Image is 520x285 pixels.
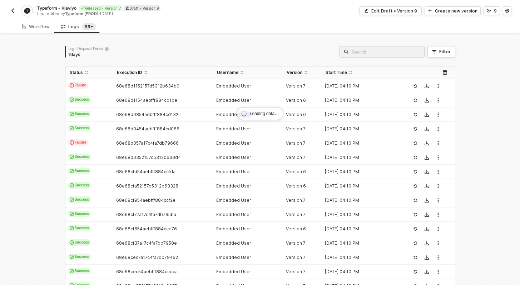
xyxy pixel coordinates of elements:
[425,155,429,160] span: icon-download
[425,255,429,260] span: icon-download
[217,70,238,75] span: Username
[321,83,399,89] div: [DATE] 04:10 PM
[286,269,306,274] span: Version 7
[216,183,251,189] span: Embedded User
[70,255,74,259] span: icon-cards
[326,70,347,75] span: Start Time
[425,141,429,145] span: icon-download
[213,66,282,79] th: Username
[116,140,179,146] span: 68e68d057a17c4fa7db79666
[116,83,179,89] span: 68e68d1152157d5312b634b0
[425,227,429,231] span: icon-download
[116,126,179,131] span: 68e68d0454aebfff884cd086
[439,49,451,55] div: Filter
[286,255,306,260] span: Version 7
[494,8,497,14] div: 9
[321,66,405,79] th: Start Time
[413,112,417,117] span: icon-success-page
[65,11,98,16] span: Typeform [PROD]
[286,126,306,131] span: Version 7
[216,155,251,160] span: Embedded User
[70,140,74,145] span: icon-exclamation
[413,170,417,174] span: icon-success-page
[487,9,491,13] span: icon-versioning
[413,84,417,88] span: icon-success-page
[116,97,177,103] span: 68e68d1154aebfff884cd1de
[425,6,481,15] button: Create new version
[68,182,91,189] span: Success
[113,66,213,79] th: Execution ID
[413,98,417,102] span: icon-success-page
[413,198,417,202] span: icon-success-page
[124,5,160,11] div: Draft • Version 9
[116,155,181,160] span: 68e68d0352157d5312b633d4
[216,255,251,260] span: Embedded User
[321,126,399,132] div: [DATE] 04:10 PM
[82,23,96,30] sup: 149253
[37,11,259,16] div: Last edited by - [DATE]
[37,5,76,11] span: Typeform - Klaviyo
[425,198,429,202] span: icon-download
[413,227,417,231] span: icon-success-page
[125,6,129,10] span: icon-edit
[286,226,306,231] span: Version 6
[70,269,74,273] span: icon-cards
[427,46,455,57] button: Filter
[68,111,91,117] span: Success
[321,183,399,189] div: [DATE] 04:10 PM
[413,127,417,131] span: icon-success-page
[321,169,399,175] div: [DATE] 04:10 PM
[286,197,306,203] span: Version 7
[371,8,417,14] div: Edit Draft • Version 9
[286,155,306,160] span: Version 7
[484,6,500,15] button: 9
[68,196,91,203] span: Success
[216,97,251,103] span: Embedded User
[70,155,74,159] span: icon-cards
[425,184,429,188] span: icon-download
[216,140,251,146] span: Embedded User
[413,184,417,188] span: icon-success-page
[282,66,321,79] th: Version
[68,82,89,89] span: Failure
[321,212,399,217] div: [DATE] 04:10 PM
[68,168,91,174] span: Success
[425,84,429,88] span: icon-download
[116,169,175,174] span: 68e68cfd54aebfff884ccfda
[413,155,417,160] span: icon-success-page
[286,83,306,89] span: Version 7
[286,97,306,103] span: Version 6
[360,6,422,15] button: Edit Draft • Version 9
[70,197,74,202] span: icon-cards
[61,23,96,30] div: Logs
[286,140,306,146] span: Version 7
[70,226,74,230] span: icon-cards
[65,66,113,79] th: Status
[428,9,432,13] span: icon-play
[70,97,74,102] span: icon-cards
[116,255,178,260] span: 68e68cec7a17c4fa7db79462
[116,240,177,246] span: 68e68cf37a17c4fa7db7950e
[413,212,417,217] span: icon-success-page
[70,83,74,87] span: icon-exclamation
[425,112,429,117] span: icon-download
[321,269,399,275] div: [DATE] 04:10 PM
[425,241,429,245] span: icon-download
[286,212,306,217] span: Version 7
[70,169,74,173] span: icon-cards
[443,70,447,75] span: icon-table
[321,140,399,146] div: [DATE] 04:10 PM
[116,269,178,274] span: 68e68cec54aebfff884ccdca
[286,183,306,189] span: Version 6
[68,239,91,246] span: Success
[68,225,91,231] span: Success
[413,270,417,274] span: icon-success-page
[286,169,306,174] span: Version 6
[413,255,417,260] span: icon-success-page
[216,126,251,131] span: Embedded User
[68,211,91,217] span: Success
[116,197,175,203] span: 68e68cf954aebfff884ccf2e
[425,170,429,174] span: icon-download
[216,169,251,174] span: Embedded User
[286,240,306,246] span: Version 7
